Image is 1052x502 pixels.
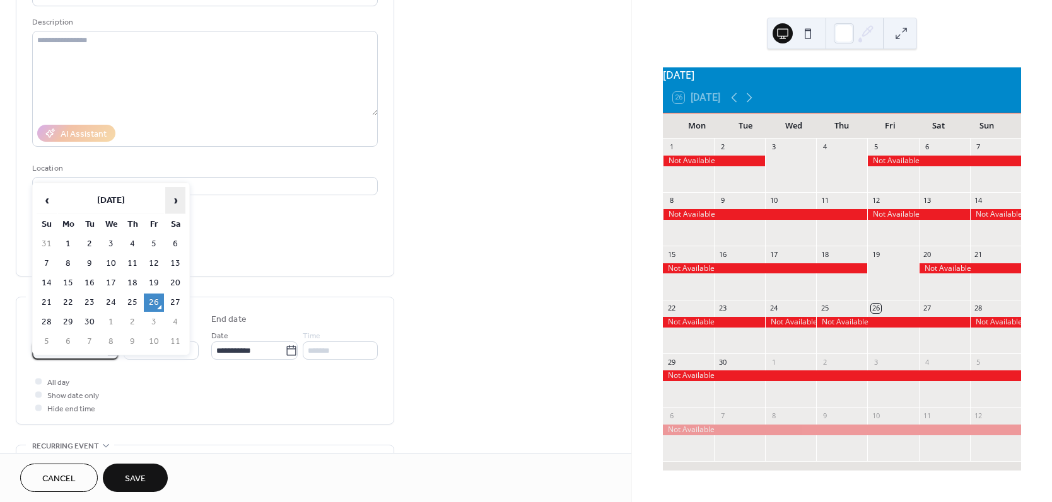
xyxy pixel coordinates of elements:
td: 7 [79,333,100,351]
div: 7 [974,142,983,152]
div: Not Available [970,317,1021,328]
a: Cancel [20,464,98,492]
div: Fri [866,113,915,139]
td: 8 [101,333,121,351]
span: Time [303,329,320,343]
div: Not Available [919,263,1021,274]
td: 23 [79,294,100,312]
div: Not Available [663,370,1021,381]
div: 12 [871,196,880,205]
td: 10 [144,333,164,351]
div: Not Available [663,209,868,220]
td: 12 [144,254,164,273]
div: 25 [820,304,829,313]
div: 1 [769,357,778,367]
div: 15 [667,249,676,259]
div: 3 [871,357,880,367]
span: › [166,188,185,213]
th: [DATE] [58,187,164,214]
div: 8 [667,196,676,205]
div: 28 [974,304,983,313]
td: 10 [101,254,121,273]
td: 14 [37,274,57,292]
td: 9 [122,333,143,351]
div: 8 [769,411,778,420]
td: 19 [144,274,164,292]
td: 18 [122,274,143,292]
div: [DATE] [663,67,1021,83]
div: 5 [974,357,983,367]
th: Tu [79,215,100,234]
td: 8 [58,254,78,273]
td: 25 [122,294,143,312]
div: 2 [820,357,829,367]
div: Description [32,16,375,29]
div: 9 [718,196,727,205]
div: 30 [718,357,727,367]
div: 1 [667,142,676,152]
th: Fr [144,215,164,234]
div: Wed [769,113,818,139]
span: All day [47,376,69,389]
div: Not Available [663,156,765,166]
div: Not Available [765,317,816,328]
div: 4 [923,357,932,367]
div: 4 [820,142,829,152]
div: 2 [718,142,727,152]
td: 9 [79,254,100,273]
div: 12 [974,411,983,420]
div: Not Available [867,156,1020,166]
div: 9 [820,411,829,420]
div: Mon [673,113,722,139]
td: 15 [58,274,78,292]
td: 30 [79,313,100,331]
span: Date [211,329,228,343]
div: 16 [718,249,727,259]
div: Sun [962,113,1011,139]
td: 16 [79,274,100,292]
div: 10 [769,196,778,205]
div: Thu [818,113,867,139]
div: Not Available [970,209,1021,220]
div: 13 [923,196,932,205]
td: 29 [58,313,78,331]
span: Save [125,472,146,486]
div: 23 [718,304,727,313]
td: 1 [101,313,121,331]
div: Not Available [663,317,765,328]
td: 7 [37,254,57,273]
div: 27 [923,304,932,313]
td: 26 [144,294,164,312]
div: End date [211,313,247,326]
td: 20 [165,274,185,292]
td: 6 [58,333,78,351]
div: 20 [923,249,932,259]
div: 11 [923,411,932,420]
div: Location [32,162,375,175]
div: 22 [667,304,676,313]
div: 3 [769,142,778,152]
span: Show date only [47,389,99,402]
td: 11 [122,254,143,273]
div: 19 [871,249,880,259]
td: 11 [165,333,185,351]
div: 11 [820,196,829,205]
td: 6 [165,235,185,253]
td: 28 [37,313,57,331]
td: 3 [101,235,121,253]
div: Sat [915,113,963,139]
td: 27 [165,294,185,312]
td: 5 [37,333,57,351]
div: 24 [769,304,778,313]
div: Not Available [867,209,969,220]
div: 21 [974,249,983,259]
th: Sa [165,215,185,234]
td: 2 [79,235,100,253]
td: 13 [165,254,185,273]
td: 2 [122,313,143,331]
div: Not Available [816,317,969,328]
td: 17 [101,274,121,292]
div: 5 [871,142,880,152]
div: 17 [769,249,778,259]
th: We [101,215,121,234]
